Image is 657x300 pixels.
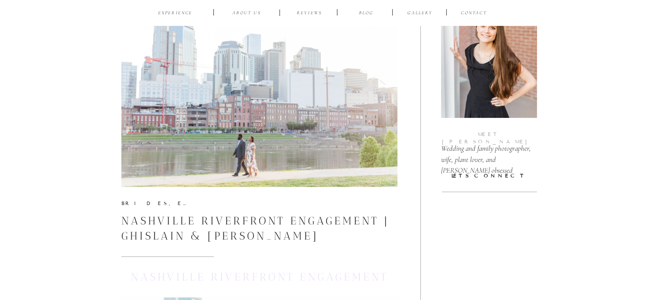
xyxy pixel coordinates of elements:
[121,213,397,243] h3: Nashville Riverfront Engagement | Ghislain & [PERSON_NAME]
[352,9,380,18] a: BLOG
[122,269,398,284] h1: Nashville Riverfront Engagement
[155,9,196,18] a: EXPERIENCE
[441,131,537,138] p: meet [PERSON_NAME]
[121,200,169,206] a: Brides
[121,200,196,206] p: ,
[226,9,267,18] a: ABOUT US
[178,200,236,206] a: Engagement
[460,9,489,18] a: CONTACT
[289,9,330,18] a: reviews
[406,9,435,18] a: Gallery
[441,143,542,164] p: Wedding and family photographer, wife, plant lover, and [PERSON_NAME] obsessed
